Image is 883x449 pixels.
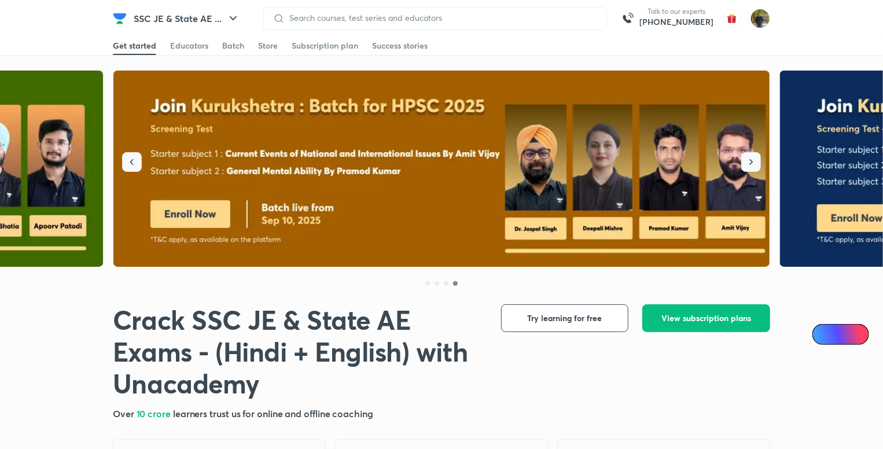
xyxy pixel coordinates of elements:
button: View subscription plans [642,304,770,332]
a: Store [258,36,278,55]
span: Try learning for free [528,312,602,324]
p: Talk to our experts [639,7,713,16]
div: Subscription plan [292,40,358,51]
input: Search courses, test series and educators [285,13,597,23]
span: Ai Doubts [832,330,862,339]
span: View subscription plans [661,312,751,324]
div: Success stories [372,40,428,51]
a: Ai Doubts [812,324,869,345]
span: learners trust us for online and offline coaching [173,407,373,419]
span: 10 crore [137,407,173,419]
a: Get started [113,36,156,55]
button: SSC JE & State AE ... [127,7,247,30]
img: Icon [819,330,829,339]
img: shubham rawat [750,9,770,28]
a: Success stories [372,36,428,55]
div: Educators [170,40,208,51]
div: Store [258,40,278,51]
div: Batch [222,40,244,51]
h1: Crack SSC JE & State AE Exams - (Hindi + English) with Unacademy [113,304,483,400]
a: Batch [222,36,244,55]
img: avatar [723,9,741,28]
span: Over [113,407,137,419]
button: Try learning for free [501,304,628,332]
a: Subscription plan [292,36,358,55]
img: call-us [616,7,639,30]
img: Company Logo [113,12,127,25]
a: [PHONE_NUMBER] [639,16,713,28]
div: Get started [113,40,156,51]
a: Educators [170,36,208,55]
